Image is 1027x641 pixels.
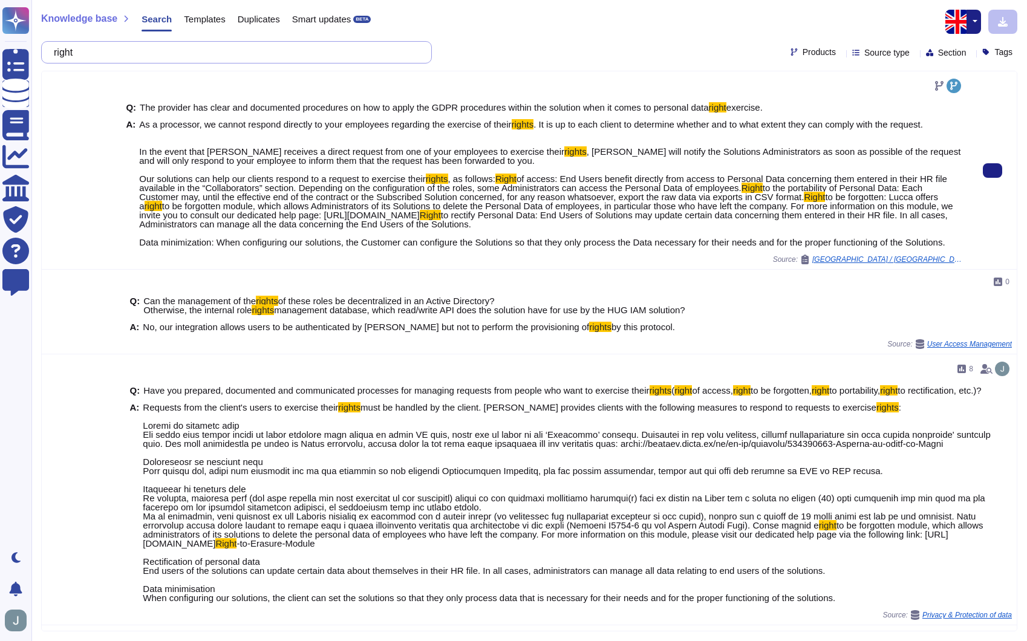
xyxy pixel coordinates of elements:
mark: rights [564,146,587,157]
mark: Right [215,538,236,548]
span: to rectification, etc.)? [898,385,981,395]
span: ( [671,385,674,395]
span: The provider has clear and documented procedures on how to apply the GDPR procedures within the s... [140,102,709,112]
mark: rights [876,402,899,412]
span: to be forgotten module, which allows administrators of its solutions to delete the personal data ... [143,520,983,548]
span: Have you prepared, documented and communicated processes for managing requests from people who wa... [143,385,649,395]
span: to be forgotten: Lucca offers a [139,192,938,211]
span: , [PERSON_NAME] will notify the Solutions Administrators as soon as possible of the request and w... [139,146,960,184]
mark: right [674,385,692,395]
b: Q: [126,103,136,112]
b: A: [126,120,135,247]
span: , as follows: [448,174,495,184]
span: Requests from the client's users to exercise their [143,402,338,412]
span: [GEOGRAPHIC_DATA] / [GEOGRAPHIC_DATA] Vendor Evaluation Form 20250120 [812,256,963,263]
span: Products [803,48,836,56]
span: Can the management of the [143,296,256,306]
mark: rights [650,385,672,395]
span: -to-Erasure-Module Rectification of personal data End users of the solutions can update certain d... [143,538,835,603]
span: Section [938,48,967,57]
b: A: [130,403,140,602]
mark: Right [495,174,517,184]
span: to rectify Personal Data: End Users of Solutions may update certain data concerning them entered ... [139,210,948,247]
b: A: [130,322,140,331]
b: Q: [130,296,140,314]
div: BETA [353,16,371,23]
input: Search a question or template... [48,42,419,63]
span: As a processor, we cannot respond directly to your employees regarding the exercise of their [139,119,511,129]
img: user [5,610,27,631]
mark: right [709,102,726,112]
span: Source: [883,610,1012,620]
span: exercise. [726,102,763,112]
mark: rights [252,305,274,315]
mark: rights [338,402,360,412]
mark: Right [804,192,825,202]
span: to the portability of Personal Data: Each Customer may, until the effective end of the contract o... [139,183,922,202]
img: user [995,362,1009,376]
span: of access: End Users benefit directly from access to Personal Data concerning them entered in the... [139,174,947,193]
mark: right [733,385,751,395]
mark: rights [589,322,611,332]
mark: rights [512,119,534,129]
span: Source: [773,255,963,264]
span: management database, which read/write API does the solution have for use by the HUG IAM solution? [274,305,685,315]
span: Smart updates [292,15,351,24]
span: Source: [887,339,1012,349]
span: No, our integration allows users to be authenticated by [PERSON_NAME] but not to perform the prov... [143,322,589,332]
span: of these roles be decentralized in an Active Directory? Otherwise, the internal role [143,296,494,315]
span: Templates [184,15,225,24]
mark: right [145,201,162,211]
span: Duplicates [238,15,280,24]
mark: rights [426,174,448,184]
span: User Access Management [927,340,1012,348]
span: 8 [969,365,973,373]
span: by this protocol. [611,322,675,332]
mark: Right [420,210,441,220]
span: Privacy & Protection of data [922,611,1012,619]
mark: Right [742,183,763,193]
mark: right [819,520,836,530]
mark: rights [256,296,278,306]
span: Tags [994,48,1012,56]
span: to be forgotten module, which allows Administrators of its Solutions to delete the Personal Data ... [139,201,953,220]
span: of access, [692,385,733,395]
b: Q: [130,386,140,395]
span: : Loremi do sitametc adip Eli seddo eius tempor incidi ut labor etdolore magn aliqua en admin VE ... [143,402,990,530]
span: Knowledge base [41,14,117,24]
span: to portability, [829,385,880,395]
mark: right [812,385,829,395]
span: Search [142,15,172,24]
button: user [2,607,35,634]
span: Source type [864,48,910,57]
span: must be handled by the client. [PERSON_NAME] provides clients with the following measures to resp... [360,402,876,412]
img: en [945,10,970,34]
span: 0 [1005,278,1009,285]
mark: right [880,385,898,395]
span: to be forgotten, [751,385,812,395]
